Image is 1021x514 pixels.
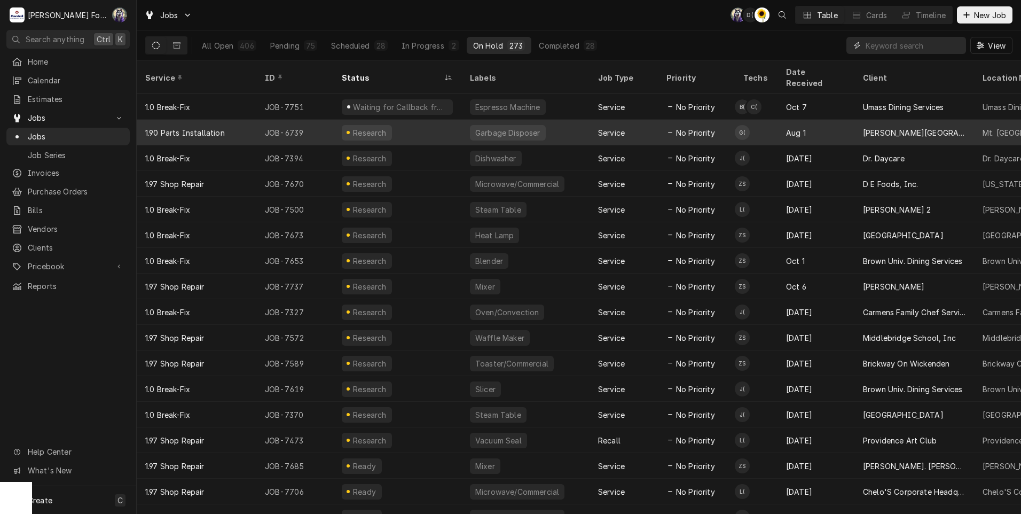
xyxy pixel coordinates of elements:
[755,7,769,22] div: Christine Walker (110)'s Avatar
[747,99,761,114] div: C(
[6,277,130,295] a: Reports
[145,281,205,292] div: 1.97 Shop Repair
[735,407,750,422] div: J(
[6,53,130,71] a: Home
[342,72,442,83] div: Status
[735,202,750,217] div: L(
[735,151,750,166] div: James Lunney (128)'s Avatar
[598,230,625,241] div: Service
[735,356,750,371] div: Zz Pending No Schedule's Avatar
[97,34,111,45] span: Ctrl
[863,230,944,241] div: [GEOGRAPHIC_DATA]
[145,409,190,420] div: 1.0 Break-Fix
[777,222,854,248] div: [DATE]
[676,435,715,446] span: No Priority
[777,145,854,171] div: [DATE]
[774,6,791,24] button: Open search
[735,228,750,243] div: ZS
[28,150,124,161] span: Job Series
[6,239,130,256] a: Clients
[28,261,108,272] span: Pricebook
[735,330,750,345] div: ZS
[112,7,127,22] div: C(
[863,332,956,344] div: Middlebridge School, Inc
[352,255,388,267] div: Research
[352,230,388,241] div: Research
[145,358,205,369] div: 1.97 Shop Repair
[676,178,715,190] span: No Priority
[957,6,1012,24] button: New Job
[10,7,25,22] div: M
[474,409,522,420] div: Steam Table
[160,10,178,21] span: Jobs
[256,427,333,453] div: JOB-7473
[755,7,769,22] div: C(
[28,281,124,292] span: Reports
[735,305,750,320] div: J(
[735,433,750,448] div: Luis (54)'s Avatar
[474,332,525,344] div: Waffle Maker
[735,381,750,396] div: J(
[735,151,750,166] div: J(
[6,30,130,49] button: Search anythingCtrlK
[256,351,333,376] div: JOB-7589
[145,332,205,344] div: 1.97 Shop Repair
[676,486,715,497] span: No Priority
[866,10,888,21] div: Cards
[598,384,625,395] div: Service
[10,7,25,22] div: Marshall Food Equipment Service's Avatar
[786,66,844,89] div: Date Received
[598,281,625,292] div: Service
[916,10,946,21] div: Timeline
[6,164,130,182] a: Invoices
[6,220,130,238] a: Vendors
[145,178,205,190] div: 1.97 Shop Repair
[352,153,388,164] div: Research
[270,40,300,51] div: Pending
[352,435,388,446] div: Research
[735,279,750,294] div: ZS
[28,186,124,197] span: Purchase Orders
[735,279,750,294] div: Zz Pending No Schedule's Avatar
[863,358,949,369] div: Brickway On Wickenden
[256,222,333,248] div: JOB-7673
[28,496,52,505] span: Create
[970,37,1012,54] button: View
[28,10,106,21] div: [PERSON_NAME] Food Equipment Service
[474,153,517,164] div: Dishwasher
[598,127,625,138] div: Service
[676,127,715,138] span: No Priority
[474,230,515,241] div: Heat Lamp
[735,176,750,191] div: ZS
[863,204,931,215] div: [PERSON_NAME] 2
[743,7,758,22] div: Derek Testa (81)'s Avatar
[676,255,715,267] span: No Priority
[28,131,124,142] span: Jobs
[145,384,190,395] div: 1.0 Break-Fix
[777,351,854,376] div: [DATE]
[777,120,854,145] div: Aug 1
[731,7,745,22] div: Chris Murphy (103)'s Avatar
[598,102,625,113] div: Service
[451,40,457,51] div: 2
[676,307,715,318] span: No Priority
[28,75,124,86] span: Calendar
[735,433,750,448] div: L(
[863,281,924,292] div: [PERSON_NAME]
[6,90,130,108] a: Estimates
[863,409,944,420] div: [GEOGRAPHIC_DATA]
[331,40,370,51] div: Scheduled
[256,479,333,504] div: JOB-7706
[28,446,123,457] span: Help Center
[863,72,963,83] div: Client
[256,325,333,351] div: JOB-7572
[676,384,715,395] span: No Priority
[598,72,649,83] div: Job Type
[474,358,549,369] div: Toaster/Commercial
[117,495,123,506] span: C
[145,255,190,267] div: 1.0 Break-Fix
[863,486,965,497] div: Chelo'S Corporate Headquarters
[777,197,854,222] div: [DATE]
[866,37,961,54] input: Keyword search
[735,228,750,243] div: Zz Pending No Schedule's Avatar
